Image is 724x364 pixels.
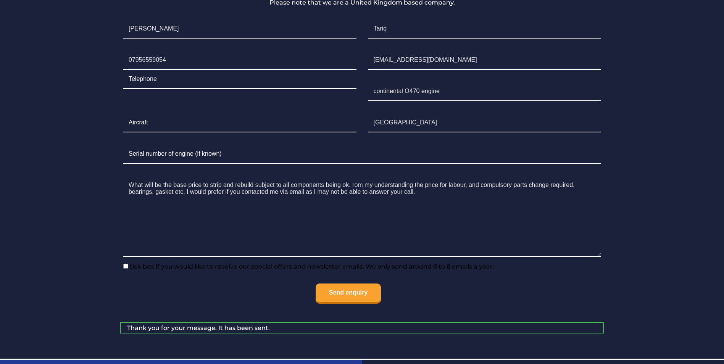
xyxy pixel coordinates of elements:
div: Thank you for your message. It has been sent. [120,322,604,333]
input: Aircraft [123,113,356,132]
input: tick box if you would like to receive our special offers and newsletter emails. We only send arou... [123,264,128,269]
input: Surname* [368,19,601,39]
input: Country the Engine is to be shipped from/to* [368,113,601,132]
input: Send enquiry [316,283,381,304]
input: Telephone [123,70,356,89]
input: Serial number of engine (if known) [123,145,601,164]
input: First Name* [123,19,356,39]
input: Email* [368,51,601,70]
input: +00 [123,51,356,70]
span: tick box if you would like to receive our special offers and newsletter emails. We only send arou... [128,263,494,270]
